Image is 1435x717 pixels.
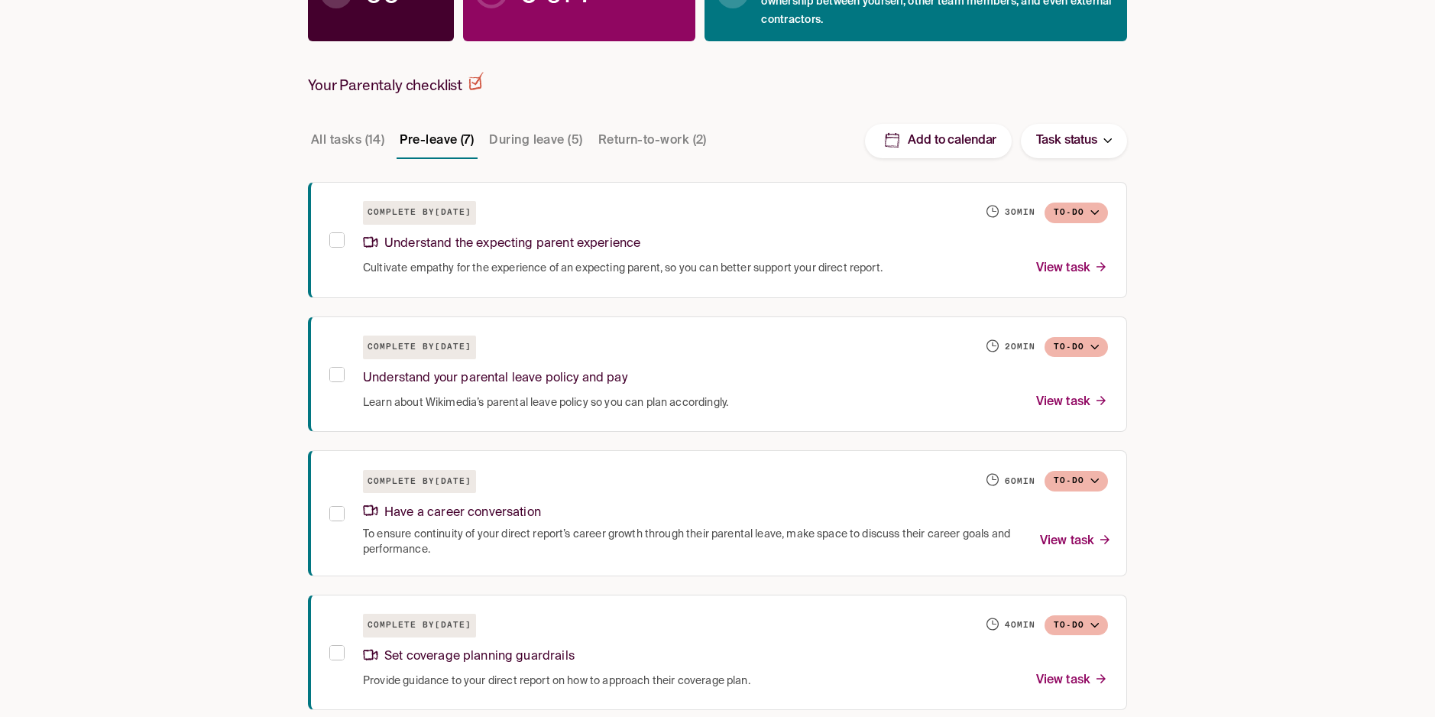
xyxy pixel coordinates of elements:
p: Understand the expecting parent experience [363,234,640,255]
p: View task [1036,670,1108,691]
p: View task [1036,258,1108,279]
h6: Complete by [DATE] [363,201,476,225]
button: Task status [1021,124,1127,158]
button: All tasks (14) [308,122,387,159]
p: Task status [1036,131,1097,151]
span: To ensure continuity of your direct report’s career growth through their parental leave, make spa... [363,527,1022,557]
p: Have a career conversation [363,503,541,524]
button: Add to calendar [865,124,1012,158]
button: Return-to-work (2) [595,122,710,159]
p: Add to calendar [908,133,996,149]
h6: 60 min [1005,475,1035,488]
h6: Complete by [DATE] [363,614,476,638]
h6: 40 min [1005,619,1035,631]
span: Cultivate empathy for the experience of an expecting parent, so you can better support your direc... [363,261,883,276]
button: During leave (5) [486,122,585,159]
span: Learn about Wikimedia’s parental leave policy so you can plan accordingly. [363,395,728,410]
p: Understand your parental leave policy and pay [363,368,627,389]
p: Set coverage planning guardrails [363,647,575,667]
button: To-do [1045,615,1108,636]
button: To-do [1045,471,1108,492]
div: Task stage tabs [308,122,713,159]
h6: Complete by [DATE] [363,470,476,494]
p: View task [1036,392,1108,413]
button: To-do [1045,203,1108,223]
p: View task [1040,531,1112,552]
button: Pre-leave (7) [397,122,477,159]
h6: 20 min [1005,341,1035,353]
button: To-do [1045,337,1108,358]
h6: 30 min [1005,206,1035,219]
h6: Complete by [DATE] [363,336,476,359]
span: Provide guidance to your direct report on how to approach their coverage plan. [363,673,750,689]
h2: Your Parentaly checklist [308,72,484,95]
